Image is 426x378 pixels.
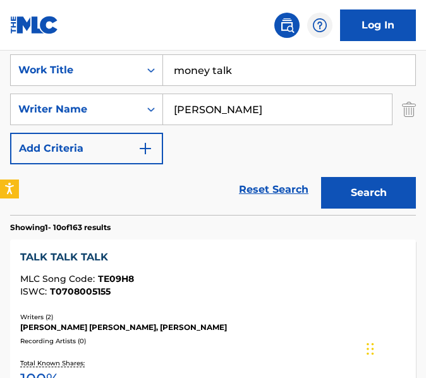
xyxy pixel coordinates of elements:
[10,54,416,215] form: Search Form
[10,16,59,34] img: MLC Logo
[363,317,426,378] iframe: Chat Widget
[402,94,416,125] img: Delete Criterion
[340,9,416,41] a: Log In
[10,222,111,233] p: Showing 1 - 10 of 163 results
[274,13,300,38] a: Public Search
[98,273,134,284] span: TE09H8
[10,133,163,164] button: Add Criteria
[312,18,327,33] img: help
[18,63,132,78] div: Work Title
[20,250,406,265] div: TALK TALK TALK
[50,286,111,297] span: T0708005155
[20,358,88,368] p: Total Known Shares:
[138,141,153,156] img: 9d2ae6d4665cec9f34b9.svg
[233,176,315,204] a: Reset Search
[367,330,374,368] div: Drag
[279,18,295,33] img: search
[20,273,98,284] span: MLC Song Code :
[321,177,416,209] button: Search
[20,322,406,333] div: [PERSON_NAME] [PERSON_NAME], [PERSON_NAME]
[20,312,406,322] div: Writers ( 2 )
[20,336,406,346] div: Recording Artists ( 0 )
[18,102,132,117] div: Writer Name
[307,13,332,38] div: Help
[20,286,50,297] span: ISWC :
